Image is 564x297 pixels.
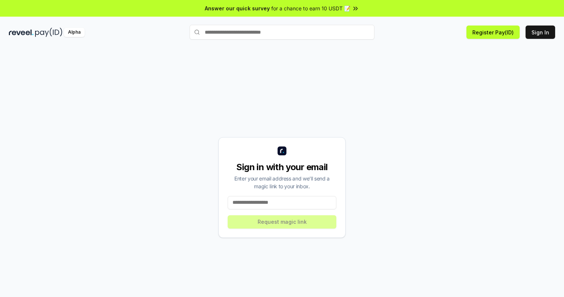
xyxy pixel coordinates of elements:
img: pay_id [35,28,62,37]
div: Alpha [64,28,85,37]
button: Sign In [526,26,555,39]
div: Sign in with your email [228,161,336,173]
img: reveel_dark [9,28,34,37]
span: for a chance to earn 10 USDT 📝 [271,4,350,12]
button: Register Pay(ID) [466,26,520,39]
img: logo_small [278,146,286,155]
div: Enter your email address and we’ll send a magic link to your inbox. [228,175,336,190]
span: Answer our quick survey [205,4,270,12]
